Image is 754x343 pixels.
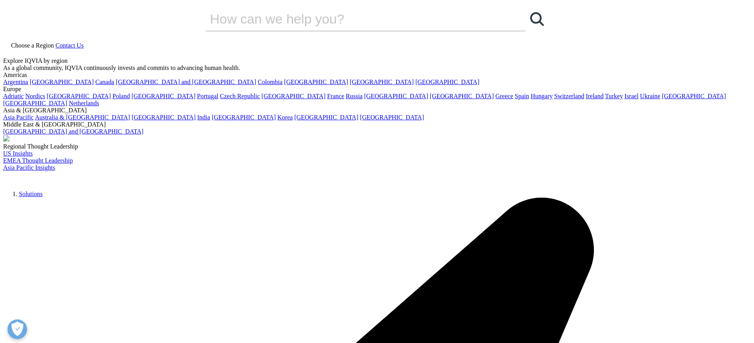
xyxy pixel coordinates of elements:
[3,93,24,99] a: Adriatic
[3,72,751,79] div: Americas
[3,164,55,171] a: Asia Pacific Insights
[7,319,27,339] button: Open Preferences
[55,42,84,49] a: Contact Us
[662,93,726,99] a: [GEOGRAPHIC_DATA]
[350,79,414,85] a: [GEOGRAPHIC_DATA]
[531,93,553,99] a: Hungary
[3,150,33,157] a: US Insights
[197,114,210,121] a: India
[69,100,99,106] a: Netherlands
[262,93,326,99] a: [GEOGRAPHIC_DATA]
[3,79,28,85] a: Argentina
[277,114,293,121] a: Korea
[3,171,66,183] img: IQVIA Healthcare Information Technology and Pharma Clinical Research Company
[95,79,114,85] a: Canada
[3,86,751,93] div: Europe
[220,93,260,99] a: Czech Republic
[3,57,751,64] div: Explore IQVIA by region
[3,128,143,135] a: [GEOGRAPHIC_DATA] and [GEOGRAPHIC_DATA]
[116,79,256,85] a: [GEOGRAPHIC_DATA] and [GEOGRAPHIC_DATA]
[19,191,42,197] a: Solutions
[284,79,348,85] a: [GEOGRAPHIC_DATA]
[258,79,282,85] a: Colombia
[3,121,751,128] div: Middle East & [GEOGRAPHIC_DATA]
[530,12,544,26] svg: Search
[47,93,111,99] a: [GEOGRAPHIC_DATA]
[3,135,9,141] img: 2093_analyzing-data-using-big-screen-display-and-laptop.png
[430,93,494,99] a: [GEOGRAPHIC_DATA]
[495,93,513,99] a: Greece
[360,114,424,121] a: [GEOGRAPHIC_DATA]
[624,93,639,99] a: Israel
[205,7,503,31] input: Search
[25,93,45,99] a: Nordics
[415,79,479,85] a: [GEOGRAPHIC_DATA]
[364,93,428,99] a: [GEOGRAPHIC_DATA]
[294,114,358,121] a: [GEOGRAPHIC_DATA]
[586,93,604,99] a: Ireland
[515,93,529,99] a: Spain
[132,93,196,99] a: [GEOGRAPHIC_DATA]
[525,7,549,31] a: Search
[3,107,751,114] div: Asia & [GEOGRAPHIC_DATA]
[327,93,344,99] a: France
[3,114,34,121] a: Asia Pacific
[132,114,196,121] a: [GEOGRAPHIC_DATA]
[554,93,584,99] a: Switzerland
[3,100,67,106] a: [GEOGRAPHIC_DATA]
[112,93,130,99] a: Poland
[197,93,218,99] a: Portugal
[212,114,276,121] a: [GEOGRAPHIC_DATA]
[3,157,73,164] a: EMEA Thought Leadership
[11,42,54,49] span: Choose a Region
[605,93,623,99] a: Turkey
[640,93,661,99] a: Ukraine
[3,64,751,72] div: As a global community, IQVIA continuously invests and commits to advancing human health.
[346,93,363,99] a: Russia
[30,79,94,85] a: [GEOGRAPHIC_DATA]
[35,114,130,121] a: Australia & [GEOGRAPHIC_DATA]
[3,143,751,150] div: Regional Thought Leadership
